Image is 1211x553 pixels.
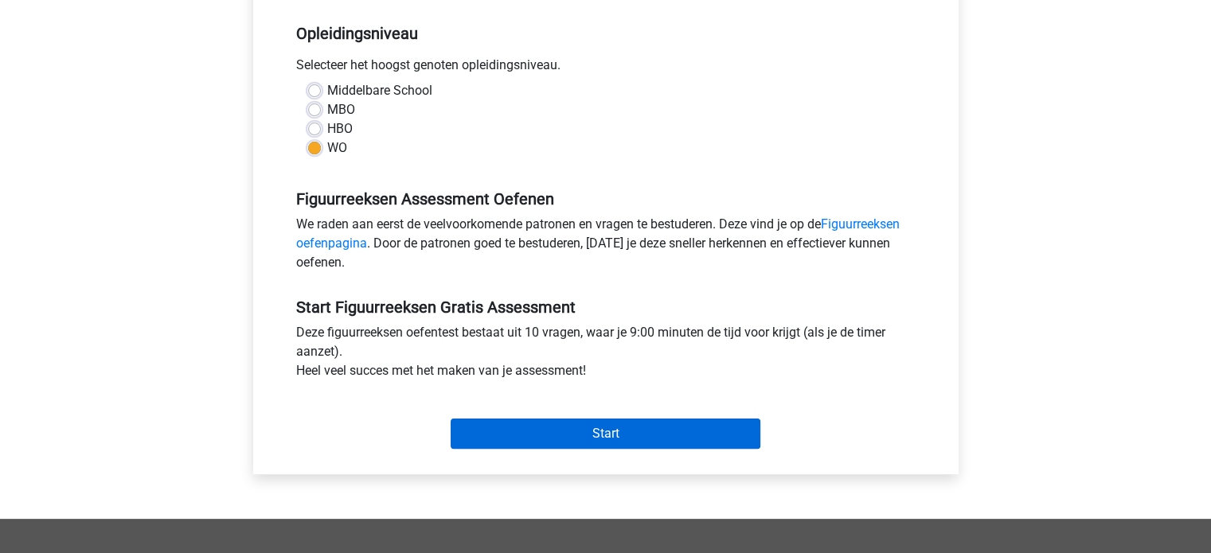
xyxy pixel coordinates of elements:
h5: Opleidingsniveau [296,18,916,49]
label: Middelbare School [327,81,432,100]
label: MBO [327,100,355,119]
div: Deze figuurreeksen oefentest bestaat uit 10 vragen, waar je 9:00 minuten de tijd voor krijgt (als... [284,323,928,387]
label: WO [327,138,347,158]
h5: Start Figuurreeksen Gratis Assessment [296,298,916,317]
div: Selecteer het hoogst genoten opleidingsniveau. [284,56,928,81]
input: Start [451,419,760,449]
h5: Figuurreeksen Assessment Oefenen [296,189,916,208]
div: We raden aan eerst de veelvoorkomende patronen en vragen te bestuderen. Deze vind je op de . Door... [284,215,928,278]
label: HBO [327,119,353,138]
